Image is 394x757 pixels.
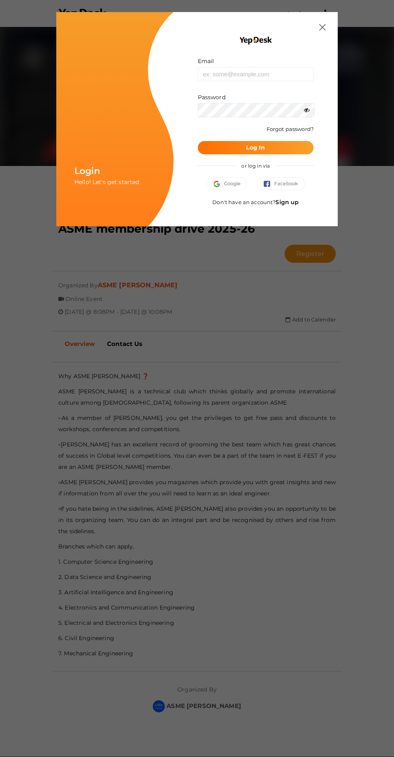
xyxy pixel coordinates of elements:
input: ex: some@example.com [198,67,314,81]
button: Google [207,177,248,190]
b: Log In [246,144,265,151]
span: Google [213,180,241,188]
a: Sign up [275,198,299,206]
label: Password [198,93,226,101]
button: Facebook [257,177,305,190]
span: Don't have an account? [212,199,299,205]
img: facebook.svg [264,181,274,187]
img: google.svg [213,181,224,187]
a: Forgot password? [267,126,314,132]
span: or log in via [235,157,276,175]
span: Hello! Let's get started [74,178,139,186]
button: Log In [198,141,314,154]
label: Email [198,57,214,65]
span: Login [74,166,100,176]
img: close.svg [319,24,326,31]
span: Facebook [264,180,298,188]
img: YEP_black_cropped.png [239,36,272,45]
